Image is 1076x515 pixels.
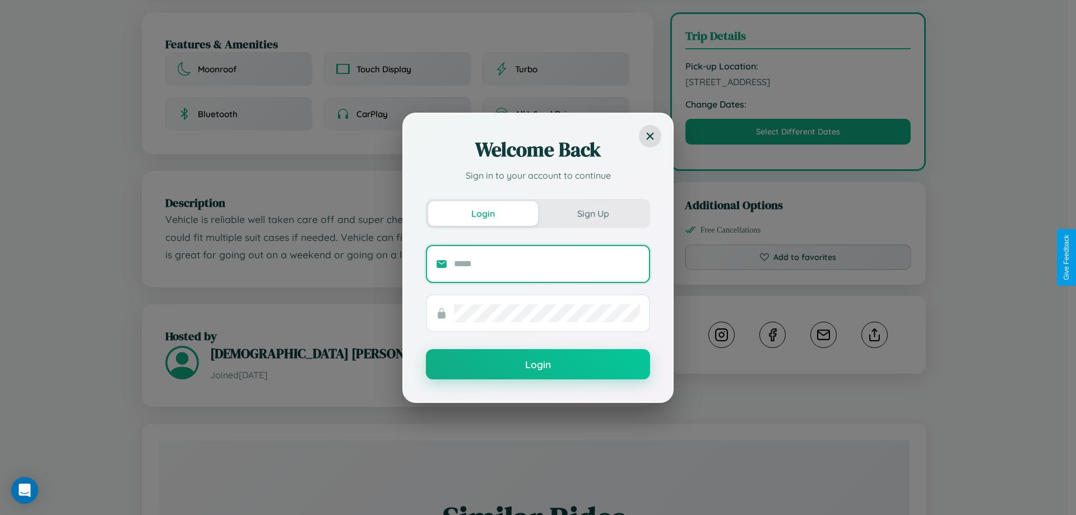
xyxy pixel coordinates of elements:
[1063,235,1070,280] div: Give Feedback
[426,136,650,163] h2: Welcome Back
[426,349,650,379] button: Login
[426,169,650,182] p: Sign in to your account to continue
[11,477,38,504] div: Open Intercom Messenger
[428,201,538,226] button: Login
[538,201,648,226] button: Sign Up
